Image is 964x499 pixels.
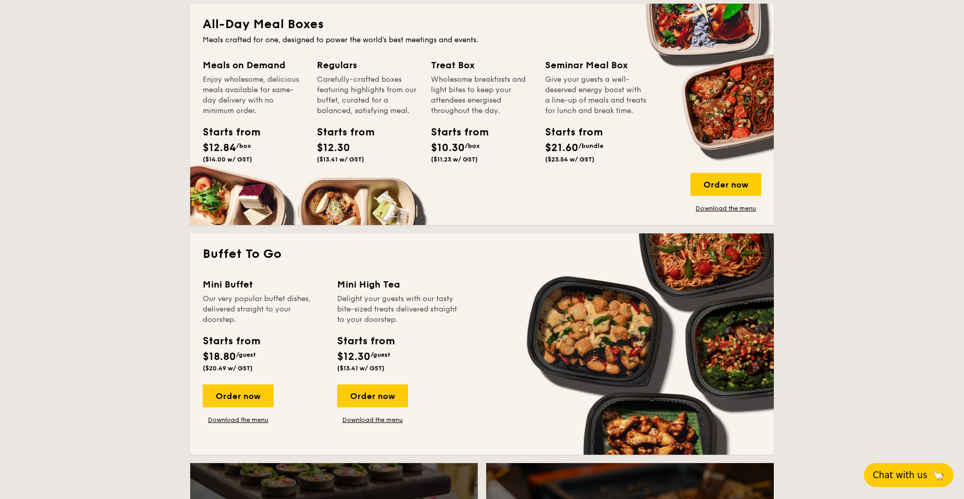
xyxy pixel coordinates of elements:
span: ($11.23 w/ GST) [431,156,478,163]
span: ($13.41 w/ GST) [337,365,385,372]
button: Chat with us🦙 [864,463,954,487]
div: Starts from [545,124,592,140]
div: Wholesome breakfasts and light bites to keep your attendees energised throughout the day. [431,74,533,116]
div: Delight your guests with our tasty bite-sized treats delivered straight to your doorstep. [337,294,459,325]
div: Meals on Demand [203,58,304,72]
div: Our very popular buffet dishes, delivered straight to your doorstep. [203,294,325,325]
div: Carefully-crafted boxes featuring highlights from our buffet, curated for a balanced, satisfying ... [317,74,418,116]
span: /guest [236,351,256,358]
div: Regulars [317,58,418,72]
span: $21.60 [545,142,578,154]
div: Order now [337,384,408,407]
span: $12.30 [317,142,350,154]
div: Enjoy wholesome, delicious meals available for same-day delivery with no minimum order. [203,74,304,116]
span: 🦙 [932,469,945,481]
span: $12.30 [337,351,370,363]
div: Starts from [203,333,259,349]
div: Starts from [431,124,478,140]
span: /guest [370,351,390,358]
span: $10.30 [431,142,465,154]
div: Give your guests a well-deserved energy boost with a line-up of meals and treats for lunch and br... [545,74,647,116]
div: Treat Box [431,58,533,72]
div: Starts from [203,124,250,140]
a: Download the menu [337,416,408,424]
span: ($20.49 w/ GST) [203,365,253,372]
span: Chat with us [873,470,928,480]
div: Starts from [337,333,394,349]
span: ($14.00 w/ GST) [203,156,252,163]
span: /bundle [578,142,603,149]
div: Mini Buffet [203,277,325,292]
span: /box [465,142,480,149]
span: /box [236,142,251,149]
span: ($13.41 w/ GST) [317,156,364,163]
a: Download the menu [690,204,761,213]
span: ($23.54 w/ GST) [545,156,595,163]
div: Starts from [317,124,364,140]
span: $12.84 [203,142,236,154]
div: Order now [690,173,761,196]
div: Mini High Tea [337,277,459,292]
div: Order now [203,384,274,407]
span: $18.80 [203,351,236,363]
h2: All-Day Meal Boxes [203,16,761,33]
div: Meals crafted for one, designed to power the world's best meetings and events. [203,35,761,45]
a: Download the menu [203,416,274,424]
h2: Buffet To Go [203,246,761,263]
div: Seminar Meal Box [545,58,647,72]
